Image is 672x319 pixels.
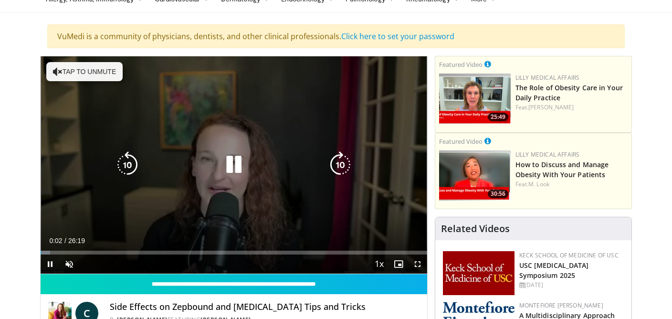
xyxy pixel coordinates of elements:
[41,56,427,274] video-js: Video Player
[47,24,625,48] div: VuMedi is a community of physicians, dentists, and other clinical professionals.
[439,150,511,201] img: c98a6a29-1ea0-4bd5-8cf5-4d1e188984a7.png.150x105_q85_crop-smart_upscale.png
[441,223,510,234] h4: Related Videos
[515,160,609,179] a: How to Discuss and Manage Obesity With Your Patients
[110,302,419,312] h4: Side Effects on Zepbound and [MEDICAL_DATA] Tips and Tricks
[515,74,580,82] a: Lilly Medical Affairs
[439,74,511,124] a: 25:49
[370,255,389,274] button: Playback Rate
[41,251,427,255] div: Progress Bar
[443,251,514,295] img: 7b941f1f-d101-407a-8bfa-07bd47db01ba.png.150x105_q85_autocrop_double_scale_upscale_version-0.2.jpg
[439,137,483,146] small: Featured Video
[341,31,454,42] a: Click here to set your password
[488,190,508,198] span: 30:56
[64,237,66,245] span: /
[515,103,628,112] div: Feat.
[68,237,85,245] span: 26:19
[515,180,628,189] div: Feat.
[439,60,483,69] small: Featured Video
[519,281,624,289] div: [DATE]
[389,255,408,274] button: Enable picture-in-picture mode
[528,180,549,188] a: M. Look
[515,150,580,159] a: Lilly Medical Affairs
[488,113,508,121] span: 25:49
[46,62,123,81] button: Tap to unmute
[408,255,427,274] button: Fullscreen
[41,255,60,274] button: Pause
[439,150,511,201] a: 30:56
[439,74,511,124] img: e1208b6b-349f-4914-9dd7-f97803bdbf1d.png.150x105_q85_crop-smart_upscale.png
[49,237,62,245] span: 0:02
[519,251,619,259] a: Keck School of Medicine of USC
[60,255,79,274] button: Unmute
[515,83,623,102] a: The Role of Obesity Care in Your Daily Practice
[519,261,589,280] a: USC [MEDICAL_DATA] Symposium 2025
[528,103,574,111] a: [PERSON_NAME]
[519,301,603,309] a: Montefiore [PERSON_NAME]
